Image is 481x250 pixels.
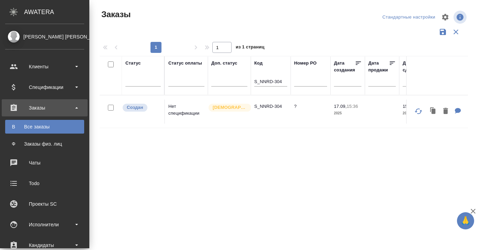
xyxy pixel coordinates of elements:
[403,104,415,109] p: 15.10,
[440,104,451,118] button: Удалить
[368,60,389,73] div: Дата продажи
[427,104,440,118] button: Клонировать
[168,60,202,67] div: Статус оплаты
[5,61,84,72] div: Клиенты
[208,103,247,112] div: Выставляется автоматически для первых 3 заказов нового контактного лица. Особое внимание
[213,104,247,111] p: [DEMOGRAPHIC_DATA]
[454,11,468,24] span: Посмотреть информацию
[347,104,358,109] p: 15:36
[211,60,237,67] div: Доп. статус
[381,12,437,23] div: split button
[294,60,316,67] div: Номер PO
[236,43,265,53] span: из 1 страниц
[334,104,347,109] p: 17.09,
[2,154,88,171] a: Чаты
[2,175,88,192] a: Todo
[5,178,84,189] div: Todo
[5,103,84,113] div: Заказы
[254,60,262,67] div: Код
[410,103,427,120] button: Обновить
[334,60,355,73] div: Дата создания
[127,104,143,111] p: Создан
[403,60,423,73] div: Дата сдачи
[5,158,84,168] div: Чаты
[403,110,430,117] p: 2025
[100,9,131,20] span: Заказы
[5,219,84,230] div: Исполнители
[254,103,287,110] p: S_NNRD-304
[5,82,84,92] div: Спецификации
[5,120,84,134] a: ВВсе заказы
[436,25,449,38] button: Сохранить фильтры
[9,123,81,130] div: Все заказы
[2,195,88,213] a: Проекты SC
[165,100,208,124] td: Нет спецификации
[334,110,361,117] p: 2025
[457,212,474,229] button: 🙏
[5,137,84,151] a: ФЗаказы физ. лиц
[291,100,331,124] td: ?
[122,103,161,112] div: Выставляется автоматически при создании заказа
[5,199,84,209] div: Проекты SC
[9,140,81,147] div: Заказы физ. лиц
[5,33,84,41] div: [PERSON_NAME] [PERSON_NAME]
[24,5,89,19] div: AWATERA
[437,9,454,25] span: Настроить таблицу
[125,60,141,67] div: Статус
[460,214,471,228] span: 🙏
[449,25,462,38] button: Сбросить фильтры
